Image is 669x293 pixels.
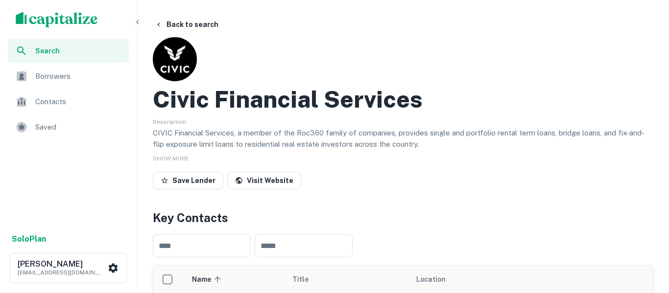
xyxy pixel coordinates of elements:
[153,85,423,113] h2: Civic Financial Services
[153,127,653,150] p: CIVIC Financial Services, a member of the Roc360 family of companies, provides single and portfol...
[12,234,46,244] strong: Solo Plan
[151,16,222,33] button: Back to search
[292,273,321,285] span: Title
[35,121,123,133] span: Saved
[12,233,46,245] a: SoloPlan
[16,12,98,27] img: capitalize-logo.png
[35,45,123,56] span: Search
[227,172,301,189] a: Visit Website
[8,90,129,113] a: Contacts
[153,155,189,162] span: SHOW MORE
[408,266,540,293] th: Location
[10,253,127,283] button: [PERSON_NAME][EMAIL_ADDRESS][DOMAIN_NAME]
[153,172,223,189] button: Save Lender
[8,65,129,88] a: Borrowers
[18,260,106,268] h6: [PERSON_NAME]
[620,215,669,262] iframe: Chat Widget
[8,39,129,63] a: Search
[184,266,285,293] th: Name
[35,70,123,82] span: Borrowers
[192,273,224,285] span: Name
[8,115,129,139] a: Saved
[18,268,106,277] p: [EMAIL_ADDRESS][DOMAIN_NAME]
[35,96,123,108] span: Contacts
[153,209,653,226] h4: Key Contacts
[285,266,408,293] th: Title
[416,273,446,285] span: Location
[153,118,186,125] span: Description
